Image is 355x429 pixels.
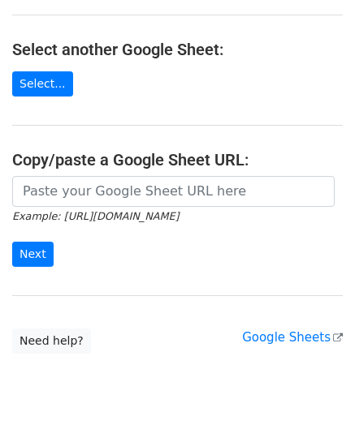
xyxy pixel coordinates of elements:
[12,176,335,207] input: Paste your Google Sheet URL here
[12,71,73,97] a: Select...
[12,40,343,59] h4: Select another Google Sheet:
[12,242,54,267] input: Next
[242,330,343,345] a: Google Sheets
[274,351,355,429] iframe: Chat Widget
[12,210,179,222] small: Example: [URL][DOMAIN_NAME]
[12,328,91,354] a: Need help?
[12,150,343,169] h4: Copy/paste a Google Sheet URL:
